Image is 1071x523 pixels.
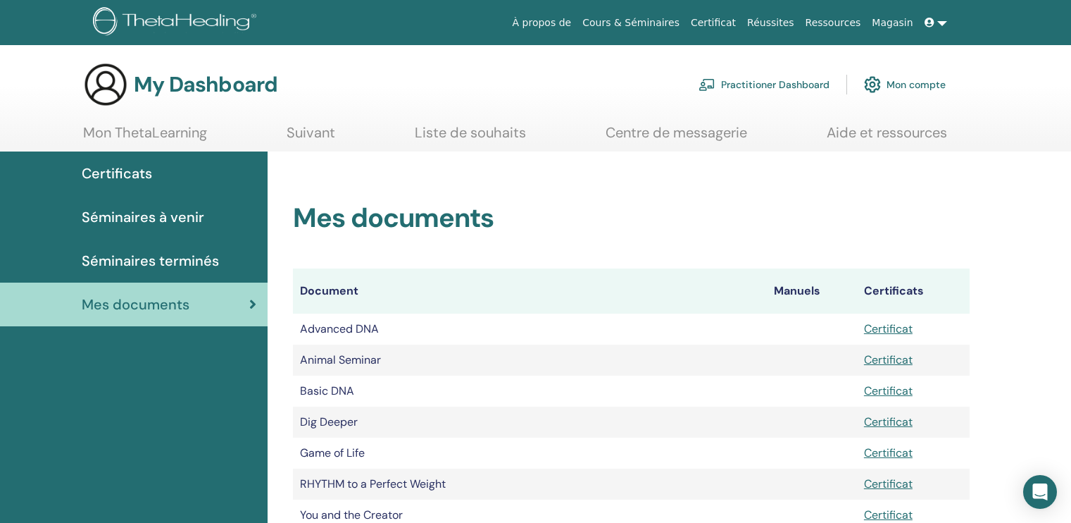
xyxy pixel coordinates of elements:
[864,445,913,460] a: Certificat
[293,407,767,438] td: Dig Deeper
[82,294,189,315] span: Mes documents
[293,314,767,345] td: Advanced DNA
[93,7,261,39] img: logo.png
[293,345,767,376] td: Animal Seminar
[606,124,747,152] a: Centre de messagerie
[82,207,204,228] span: Séminaires à venir
[864,321,913,336] a: Certificat
[767,269,857,314] th: Manuels
[864,69,946,100] a: Mon compte
[83,62,128,107] img: generic-user-icon.jpg
[83,124,207,152] a: Mon ThetaLearning
[293,376,767,407] td: Basic DNA
[864,414,913,429] a: Certificat
[287,124,335,152] a: Suivant
[864,352,913,367] a: Certificat
[415,124,526,152] a: Liste de souhaits
[1023,475,1057,509] div: Open Intercom Messenger
[293,438,767,469] td: Game of Life
[864,73,881,97] img: cog.svg
[293,469,767,500] td: RHYTHM to a Perfect Weight
[866,10,918,36] a: Magasin
[134,72,277,97] h3: My Dashboard
[685,10,741,36] a: Certificat
[293,269,767,314] th: Document
[857,269,970,314] th: Certificats
[82,163,152,184] span: Certificats
[864,383,913,398] a: Certificat
[864,476,913,491] a: Certificat
[800,10,867,36] a: Ressources
[82,250,219,271] span: Séminaires terminés
[577,10,685,36] a: Cours & Séminaires
[699,69,829,100] a: Practitioner Dashboard
[699,78,715,91] img: chalkboard-teacher.svg
[827,124,947,152] a: Aide et ressources
[507,10,577,36] a: À propos de
[293,202,970,235] h2: Mes documents
[741,10,799,36] a: Réussites
[864,507,913,522] a: Certificat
